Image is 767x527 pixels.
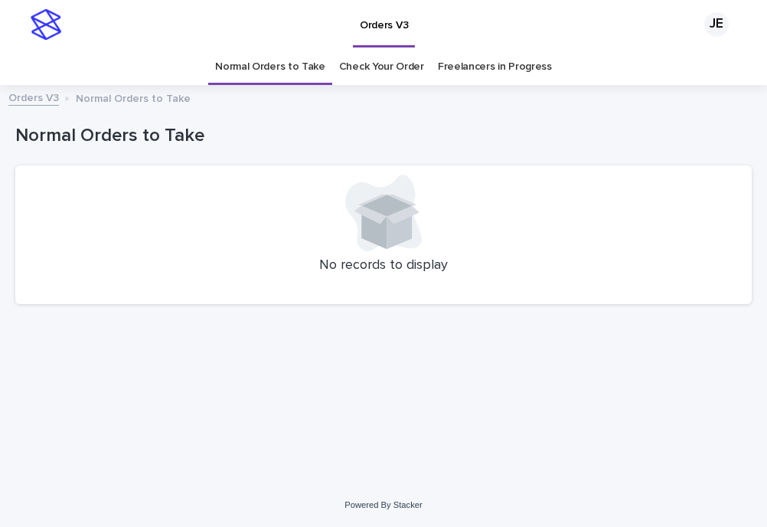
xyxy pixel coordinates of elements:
a: Powered By Stacker [344,500,422,509]
div: JE [704,12,729,37]
a: Normal Orders to Take [215,49,325,85]
img: stacker-logo-s-only.png [31,9,61,40]
h1: Normal Orders to Take [15,125,752,147]
a: Check Your Order [339,49,424,85]
p: No records to display [24,257,743,274]
a: Orders V3 [8,88,59,106]
a: Freelancers in Progress [438,49,552,85]
p: Normal Orders to Take [76,89,191,106]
